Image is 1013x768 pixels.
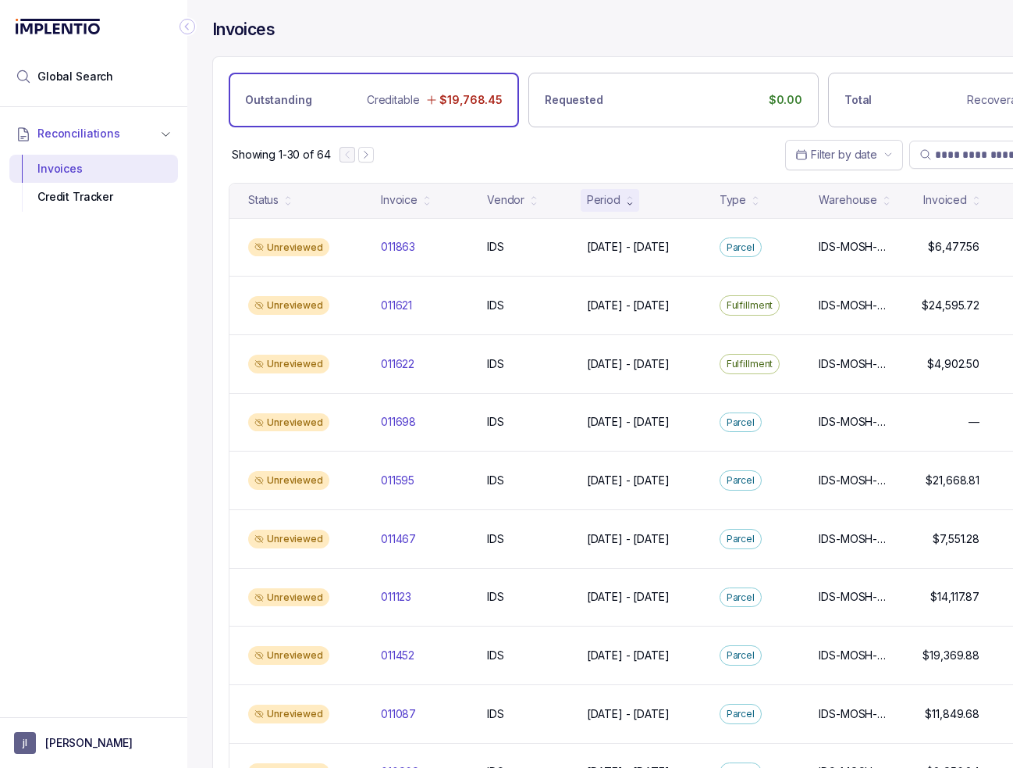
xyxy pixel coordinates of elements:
[381,239,415,255] p: 011863
[232,147,330,163] p: Showing 1-30 of 64
[248,646,329,665] div: Unreviewed
[587,473,670,488] p: [DATE] - [DATE]
[232,147,330,163] div: Remaining page entries
[930,589,979,605] p: $14,117.87
[727,590,755,605] p: Parcel
[922,298,979,313] p: $24,595.72
[487,356,504,372] p: IDS
[381,192,418,208] div: Invoice
[795,147,877,163] search: Date Range Picker
[819,239,887,255] p: IDS-MOSH-IND, IDS-MOSH-SLC
[844,92,872,108] p: Total
[727,473,755,488] p: Parcel
[381,589,411,605] p: 011123
[727,356,773,372] p: Fulfillment
[248,588,329,607] div: Unreviewed
[923,192,967,208] div: Invoiced
[9,152,178,215] div: Reconciliations
[587,192,620,208] div: Period
[819,589,887,605] p: IDS-MOSH-IND
[381,648,414,663] p: 011452
[248,296,329,315] div: Unreviewed
[727,415,755,430] p: Parcel
[248,471,329,490] div: Unreviewed
[727,531,755,547] p: Parcel
[22,183,165,211] div: Credit Tracker
[927,356,979,372] p: $4,902.50
[248,705,329,723] div: Unreviewed
[928,239,979,255] p: $6,477.56
[819,356,887,372] p: IDS-MOSH-SLC
[785,140,903,170] button: Date Range Picker
[487,239,504,255] p: IDS
[248,413,329,432] div: Unreviewed
[212,19,275,41] h4: Invoices
[769,92,802,108] p: $0.00
[727,240,755,255] p: Parcel
[14,732,36,754] span: User initials
[727,298,773,313] p: Fulfillment
[925,706,979,722] p: $11,849.68
[487,298,504,313] p: IDS
[487,192,524,208] div: Vendor
[587,298,670,313] p: [DATE] - [DATE]
[381,706,416,722] p: 011087
[381,414,416,430] p: 011698
[381,531,416,547] p: 011467
[819,298,887,313] p: IDS-MOSH-IND
[587,356,670,372] p: [DATE] - [DATE]
[587,239,670,255] p: [DATE] - [DATE]
[37,126,120,141] span: Reconciliations
[922,648,979,663] p: $19,369.88
[367,92,420,108] p: Creditable
[969,414,979,430] p: —
[381,473,414,488] p: 011595
[487,473,504,488] p: IDS
[727,706,755,722] p: Parcel
[439,92,503,108] p: $19,768.45
[819,706,887,722] p: IDS-MOSH-SLC
[9,116,178,151] button: Reconciliations
[487,414,504,430] p: IDS
[248,530,329,548] div: Unreviewed
[22,155,165,183] div: Invoices
[720,192,746,208] div: Type
[926,473,979,488] p: $21,668.81
[487,531,504,547] p: IDS
[248,355,329,373] div: Unreviewed
[37,69,113,84] span: Global Search
[45,735,133,751] p: [PERSON_NAME]
[587,531,670,547] p: [DATE] - [DATE]
[587,706,670,722] p: [DATE] - [DATE]
[727,648,755,663] p: Parcel
[381,298,412,313] p: 011621
[587,414,670,430] p: [DATE] - [DATE]
[819,648,887,663] p: IDS-MOSH-IND
[248,238,329,257] div: Unreviewed
[819,192,877,208] div: Warehouse
[587,648,670,663] p: [DATE] - [DATE]
[487,706,504,722] p: IDS
[358,147,374,163] button: Next Page
[487,648,504,663] p: IDS
[819,473,887,488] p: IDS-MOSH-IND
[545,92,603,108] p: Requested
[248,192,279,208] div: Status
[14,732,173,754] button: User initials[PERSON_NAME]
[245,92,311,108] p: Outstanding
[487,589,504,605] p: IDS
[587,589,670,605] p: [DATE] - [DATE]
[819,414,887,430] p: IDS-MOSH-IND, IDS-MOSH-SLC
[811,148,877,161] span: Filter by date
[933,531,979,547] p: $7,551.28
[381,356,414,372] p: 011622
[819,531,887,547] p: IDS-MOSH-IND, IDS-MOSH-SLC
[178,17,197,36] div: Collapse Icon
